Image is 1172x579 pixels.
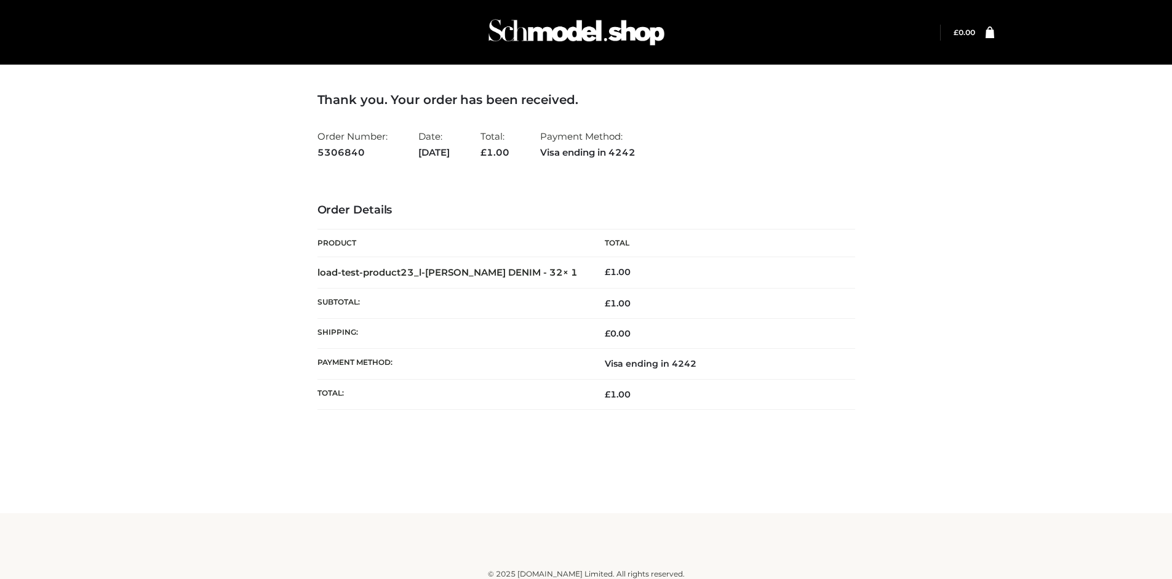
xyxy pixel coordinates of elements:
[480,126,509,163] li: Total:
[605,298,631,309] span: 1.00
[317,319,586,349] th: Shipping:
[317,379,586,409] th: Total:
[563,266,578,278] strong: × 1
[954,28,975,37] a: £0.00
[317,126,388,163] li: Order Number:
[418,145,450,161] strong: [DATE]
[480,146,487,158] span: £
[317,92,855,107] h3: Thank you. Your order has been received.
[605,389,631,400] span: 1.00
[605,389,610,400] span: £
[540,126,636,163] li: Payment Method:
[484,8,669,57] img: Schmodel Admin 964
[540,145,636,161] strong: Visa ending in 4242
[605,328,610,339] span: £
[317,230,586,257] th: Product
[586,349,855,379] td: Visa ending in 4242
[586,230,855,257] th: Total
[317,288,586,318] th: Subtotal:
[605,328,631,339] bdi: 0.00
[317,204,855,217] h3: Order Details
[317,145,388,161] strong: 5306840
[317,349,586,379] th: Payment method:
[954,28,959,37] span: £
[418,126,450,163] li: Date:
[954,28,975,37] bdi: 0.00
[605,266,610,278] span: £
[317,266,578,278] strong: load-test-product23_l-[PERSON_NAME] DENIM - 32
[605,266,631,278] bdi: 1.00
[605,298,610,309] span: £
[480,146,509,158] span: 1.00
